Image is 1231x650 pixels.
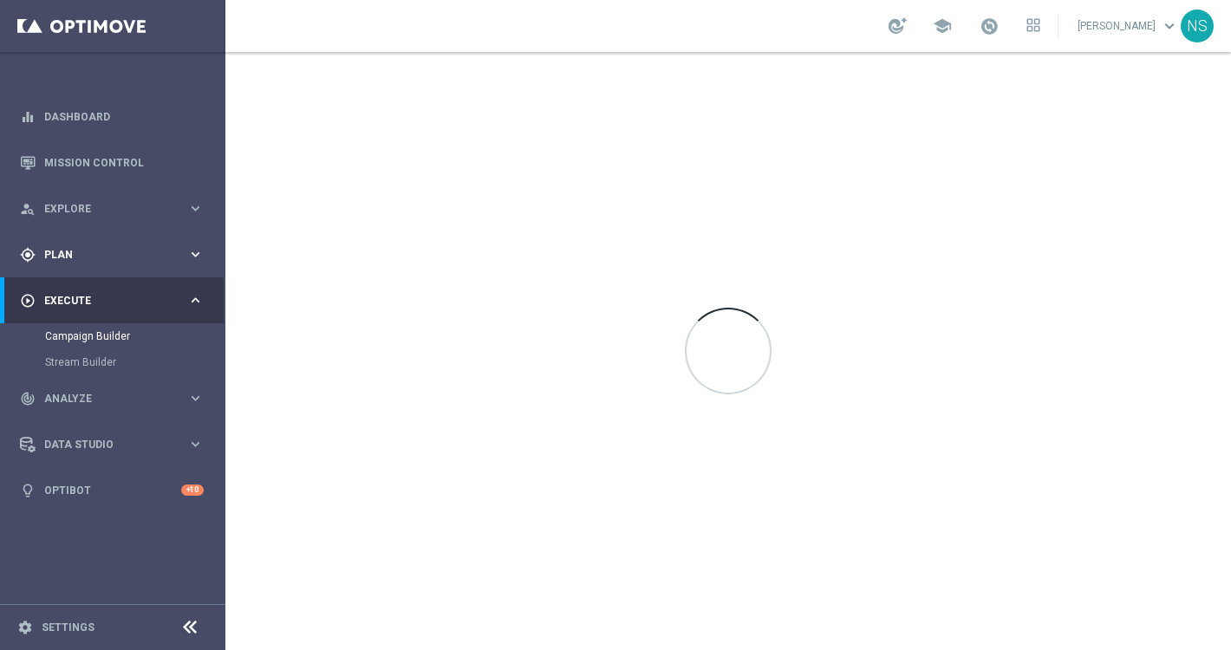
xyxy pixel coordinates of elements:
div: Analyze [20,391,187,406]
div: Execute [20,293,187,309]
button: equalizer Dashboard [19,110,205,124]
button: play_circle_outline Execute keyboard_arrow_right [19,294,205,308]
div: Campaign Builder [45,323,224,349]
i: keyboard_arrow_right [187,200,204,217]
i: keyboard_arrow_right [187,436,204,452]
div: Mission Control [20,140,204,185]
i: play_circle_outline [20,293,36,309]
span: Data Studio [44,439,187,450]
button: lightbulb Optibot +10 [19,484,205,497]
a: Dashboard [44,94,204,140]
span: keyboard_arrow_down [1160,16,1179,36]
i: keyboard_arrow_right [187,292,204,309]
button: track_changes Analyze keyboard_arrow_right [19,392,205,406]
div: Dashboard [20,94,204,140]
i: settings [17,620,33,635]
a: Settings [42,622,94,633]
i: lightbulb [20,483,36,498]
i: gps_fixed [20,247,36,263]
a: Optibot [44,467,181,513]
span: Plan [44,250,187,260]
div: Stream Builder [45,349,224,375]
div: Optibot [20,467,204,513]
div: Plan [20,247,187,263]
i: equalizer [20,109,36,125]
button: gps_fixed Plan keyboard_arrow_right [19,248,205,262]
i: track_changes [20,391,36,406]
a: [PERSON_NAME]keyboard_arrow_down [1076,13,1181,39]
span: Execute [44,296,187,306]
div: NS [1181,10,1214,42]
a: Campaign Builder [45,329,180,343]
span: Analyze [44,393,187,404]
div: Data Studio [20,437,187,452]
div: Explore [20,201,187,217]
a: Stream Builder [45,355,180,369]
button: Mission Control [19,156,205,170]
a: Mission Control [44,140,204,185]
span: school [933,16,952,36]
button: person_search Explore keyboard_arrow_right [19,202,205,216]
i: keyboard_arrow_right [187,390,204,406]
i: person_search [20,201,36,217]
div: +10 [181,484,204,496]
i: keyboard_arrow_right [187,246,204,263]
span: Explore [44,204,187,214]
button: Data Studio keyboard_arrow_right [19,438,205,452]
